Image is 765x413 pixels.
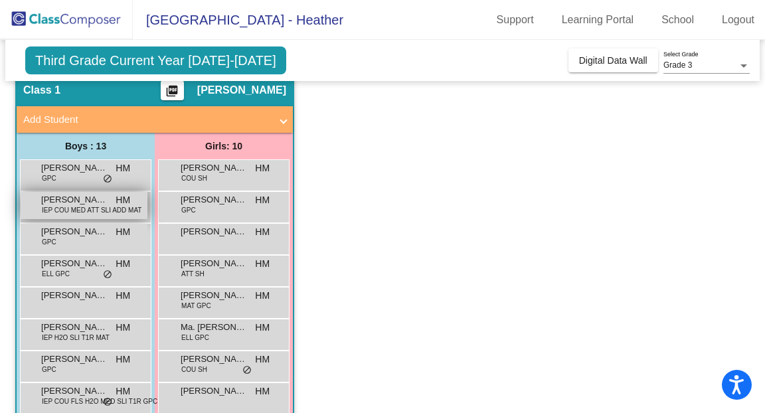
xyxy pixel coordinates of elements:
[116,193,130,207] span: HM
[164,84,180,103] mat-icon: picture_as_pdf
[181,333,209,343] span: ELL GPC
[651,9,705,31] a: School
[103,270,112,280] span: do_not_disturb_alt
[42,237,56,247] span: GPC
[41,257,108,270] span: [PERSON_NAME]
[181,353,247,366] span: [PERSON_NAME]
[17,133,155,159] div: Boys : 13
[116,289,130,303] span: HM
[255,353,270,367] span: HM
[255,289,270,303] span: HM
[23,84,60,97] span: Class 1
[568,48,658,72] button: Digital Data Wall
[42,396,157,406] span: IEP COU FLS H2O MED SLI T1R GPC
[255,257,270,271] span: HM
[181,225,247,238] span: [PERSON_NAME]
[116,161,130,175] span: HM
[41,225,108,238] span: [PERSON_NAME]
[255,225,270,239] span: HM
[197,84,286,97] span: [PERSON_NAME]
[255,384,270,398] span: HM
[116,257,130,271] span: HM
[486,9,545,31] a: Support
[255,321,270,335] span: HM
[255,161,270,175] span: HM
[41,321,108,334] span: [PERSON_NAME]
[41,161,108,175] span: [PERSON_NAME]
[116,353,130,367] span: HM
[41,384,108,398] span: [PERSON_NAME]
[42,269,70,279] span: ELL GPC
[42,173,56,183] span: GPC
[181,205,196,215] span: GPC
[103,397,112,408] span: do_not_disturb_alt
[41,289,108,302] span: [PERSON_NAME]
[255,193,270,207] span: HM
[155,133,293,159] div: Girls: 10
[116,321,130,335] span: HM
[551,9,645,31] a: Learning Portal
[663,60,692,70] span: Grade 3
[17,106,293,133] mat-expansion-panel-header: Add Student
[181,269,205,279] span: ATT SH
[41,353,108,366] span: [PERSON_NAME]
[711,9,765,31] a: Logout
[181,365,207,374] span: COU SH
[103,174,112,185] span: do_not_disturb_alt
[41,193,108,206] span: [PERSON_NAME]
[579,55,647,66] span: Digital Data Wall
[181,257,247,270] span: [PERSON_NAME]
[181,301,211,311] span: MAT GPC
[181,193,247,206] span: [PERSON_NAME]
[23,112,270,127] mat-panel-title: Add Student
[181,321,247,334] span: Ma. [PERSON_NAME]
[25,46,286,74] span: Third Grade Current Year [DATE]-[DATE]
[242,365,252,376] span: do_not_disturb_alt
[133,9,343,31] span: [GEOGRAPHIC_DATA] - Heather
[42,365,56,374] span: GPC
[181,384,247,398] span: [PERSON_NAME]
[161,80,184,100] button: Print Students Details
[181,161,247,175] span: [PERSON_NAME]
[42,333,110,343] span: IEP H2O SLI T1R MAT
[181,289,247,302] span: [PERSON_NAME]
[42,205,141,215] span: IEP COU MED ATT SLI ADD MAT
[116,384,130,398] span: HM
[181,173,207,183] span: COU SH
[116,225,130,239] span: HM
